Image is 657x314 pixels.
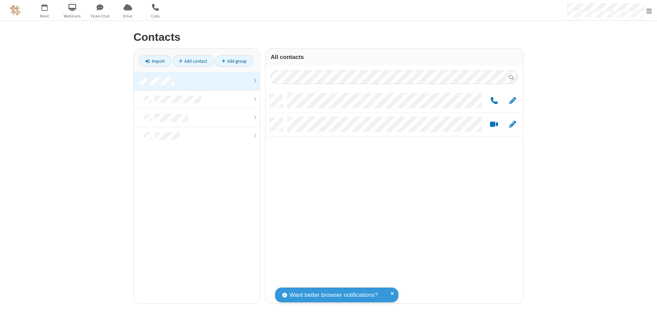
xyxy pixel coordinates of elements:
span: Webinars [60,13,85,19]
div: grid [266,89,523,303]
button: Edit [506,97,519,105]
span: Team Chat [87,13,113,19]
span: Calls [143,13,168,19]
img: QA Selenium DO NOT DELETE OR CHANGE [10,5,21,15]
a: Add contact [172,55,214,67]
span: Meet [32,13,57,19]
span: Want better browser notifications? [289,291,378,300]
button: Call by phone [487,97,501,105]
h2: Contacts [133,31,524,43]
a: Add group [215,55,253,67]
button: Start a video meeting [487,120,501,129]
a: Import [139,55,171,67]
span: Drive [115,13,141,19]
button: Edit [506,120,519,129]
h3: All contacts [271,54,518,60]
